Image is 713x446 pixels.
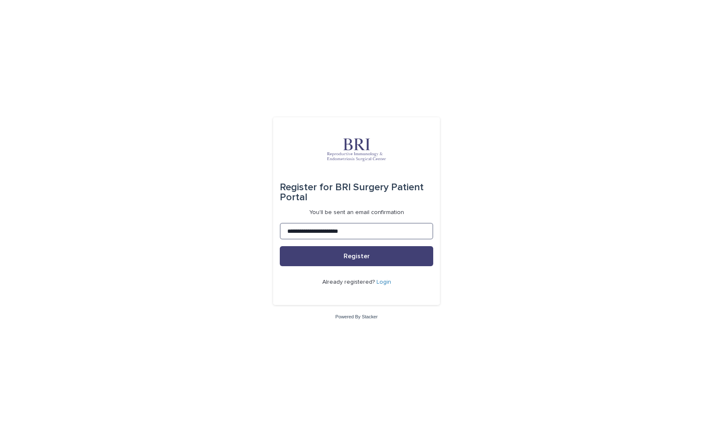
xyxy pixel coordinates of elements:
p: You'll be sent an email confirmation [309,209,404,216]
div: BRI Surgery Patient Portal [280,176,433,209]
button: Register [280,246,433,266]
a: Powered By Stacker [335,314,377,319]
img: oRmERfgFTTevZZKagoCM [306,137,407,162]
a: Login [377,279,391,285]
span: Register [344,253,370,260]
span: Register for [280,182,333,192]
span: Already registered? [322,279,377,285]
